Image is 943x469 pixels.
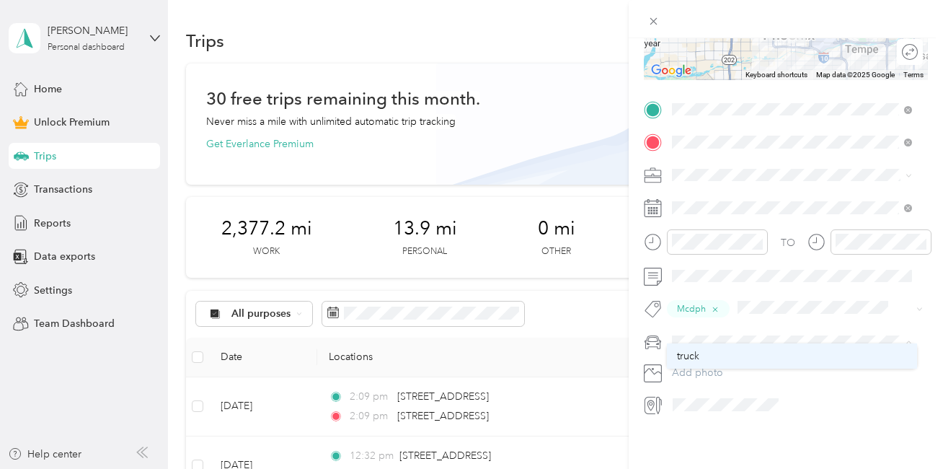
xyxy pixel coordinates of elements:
img: Google [647,61,695,80]
button: Add photo [667,363,928,383]
button: Keyboard shortcuts [745,70,807,80]
span: truck [677,350,699,362]
span: Mcdph [677,302,706,315]
a: Open this area in Google Maps (opens a new window) [647,61,695,80]
div: TO [781,235,795,250]
span: Map data ©2025 Google [816,71,895,79]
button: Mcdph [667,300,730,318]
iframe: Everlance-gr Chat Button Frame [862,388,943,469]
